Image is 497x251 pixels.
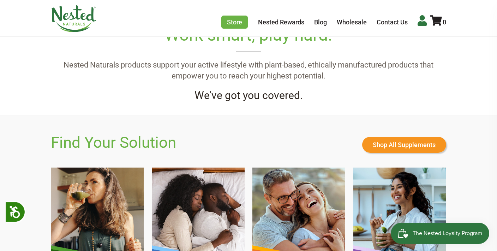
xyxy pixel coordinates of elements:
[258,18,304,26] a: Nested Rewards
[391,223,490,244] iframe: Button to open loyalty program pop-up
[443,18,446,26] span: 0
[314,18,327,26] a: Blog
[430,18,446,26] a: 0
[51,25,446,52] h2: Work smart, play hard.
[337,18,367,26] a: Wholesale
[221,16,248,29] a: Store
[51,60,446,82] p: Nested Naturals products support your active lifestyle with plant-based, ethically manufactured p...
[377,18,408,26] a: Contact Us
[51,89,446,102] h4: We've got you covered.
[51,5,97,32] img: Nested Naturals
[362,137,446,153] a: Shop All Supplements
[51,134,176,152] h2: Find Your Solution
